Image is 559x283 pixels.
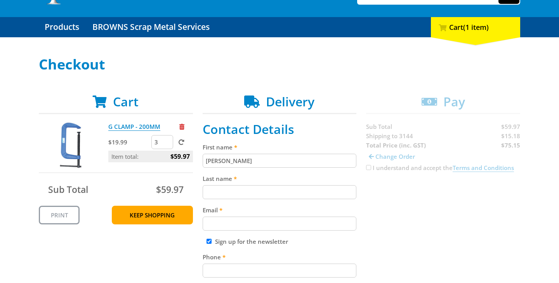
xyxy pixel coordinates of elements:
[108,137,150,147] p: $19.99
[39,206,80,224] a: Print
[113,93,139,110] span: Cart
[203,185,357,199] input: Please enter your last name.
[203,142,357,152] label: First name
[156,183,184,196] span: $59.97
[203,122,357,137] h2: Contact Details
[266,93,314,110] span: Delivery
[112,206,193,224] a: Keep Shopping
[39,57,520,72] h1: Checkout
[463,23,489,32] span: (1 item)
[431,17,520,37] div: Cart
[179,123,184,130] a: Remove from cart
[203,174,357,183] label: Last name
[203,205,357,215] label: Email
[203,264,357,278] input: Please enter your telephone number.
[48,183,88,196] span: Sub Total
[87,17,215,37] a: Go to the BROWNS Scrap Metal Services page
[203,154,357,168] input: Please enter your first name.
[203,217,357,231] input: Please enter your email address.
[108,123,160,131] a: G CLAMP - 200MM
[170,151,190,162] span: $59.97
[39,17,85,37] a: Go to the Products page
[46,122,93,168] img: G CLAMP - 200MM
[203,252,357,262] label: Phone
[215,238,288,245] label: Sign up for the newsletter
[108,151,193,162] p: Item total:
